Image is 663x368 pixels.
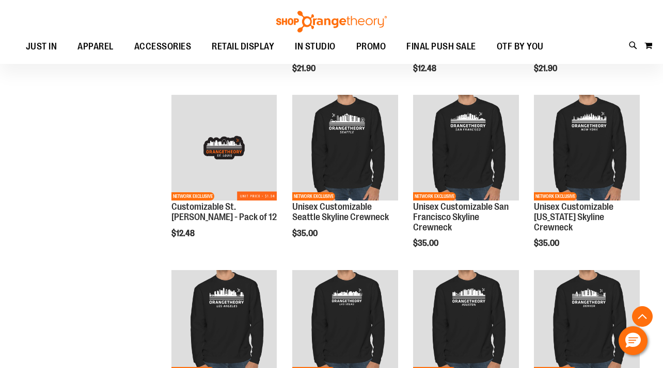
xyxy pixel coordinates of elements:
[212,35,274,58] span: RETAIL DISPLAY
[77,35,114,58] span: APPAREL
[413,95,519,200] img: Product image for Unisex Customizable San Francisco Skyline Crewneck
[356,35,386,58] span: PROMO
[529,90,645,274] div: product
[292,95,398,202] a: Product image for Unisex Customizable Seattle Skyline CrewneckNETWORK EXCLUSIVE
[534,192,577,200] span: NETWORK EXCLUSIVE
[124,35,202,59] a: ACCESSORIES
[632,306,653,327] button: Back To Top
[166,90,282,264] div: product
[292,229,319,238] span: $35.00
[292,64,317,73] span: $21.90
[534,95,640,202] a: Product image for Unisex Customizable New York Skyline CrewneckNETWORK EXCLUSIVE
[413,239,440,248] span: $35.00
[67,35,124,59] a: APPAREL
[406,35,476,58] span: FINAL PUSH SALE
[413,192,456,200] span: NETWORK EXCLUSIVE
[171,202,277,222] a: Customizable St. [PERSON_NAME] - Pack of 12
[292,192,335,200] span: NETWORK EXCLUSIVE
[534,64,559,73] span: $21.90
[619,326,648,355] button: Hello, have a question? Let’s chat.
[413,202,509,232] a: Unisex Customizable San Francisco Skyline Crewneck
[295,35,336,58] span: IN STUDIO
[171,95,277,200] img: Product image for Customizable St. Louis Sticker - 12 PK
[171,95,277,202] a: Product image for Customizable St. Louis Sticker - 12 PKNETWORK EXCLUSIVE
[134,35,192,58] span: ACCESSORIES
[285,35,346,59] a: IN STUDIO
[292,202,389,222] a: Unisex Customizable Seattle Skyline Crewneck
[534,202,613,232] a: Unisex Customizable [US_STATE] Skyline Crewneck
[396,35,486,59] a: FINAL PUSH SALE
[413,95,519,202] a: Product image for Unisex Customizable San Francisco Skyline CrewneckNETWORK EXCLUSIVE
[171,229,196,238] span: $12.48
[201,35,285,58] a: RETAIL DISPLAY
[486,35,554,59] a: OTF BY YOU
[346,35,397,59] a: PROMO
[275,11,388,32] img: Shop Orangetheory
[15,35,68,59] a: JUST IN
[534,95,640,200] img: Product image for Unisex Customizable New York Skyline Crewneck
[292,95,398,200] img: Product image for Unisex Customizable Seattle Skyline Crewneck
[408,90,524,274] div: product
[497,35,544,58] span: OTF BY YOU
[26,35,57,58] span: JUST IN
[287,90,403,264] div: product
[413,64,438,73] span: $12.48
[534,239,561,248] span: $35.00
[171,192,214,200] span: NETWORK EXCLUSIVE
